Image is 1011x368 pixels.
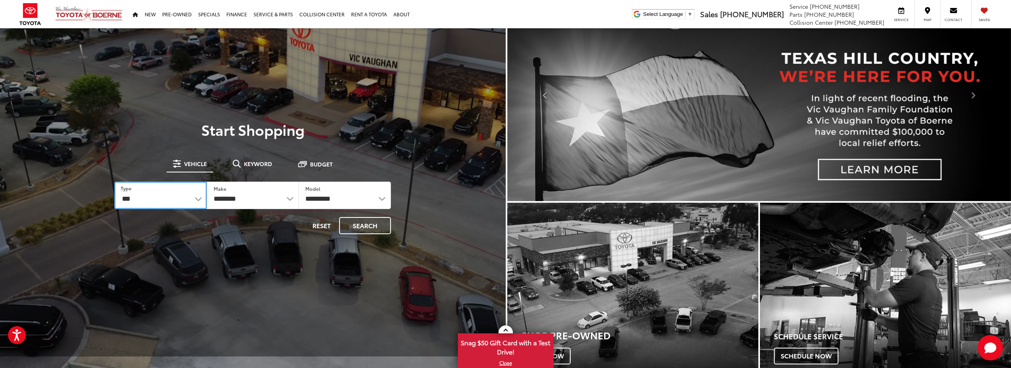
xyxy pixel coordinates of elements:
[810,2,860,10] span: [PHONE_NUMBER]
[804,10,854,18] span: [PHONE_NUMBER]
[978,335,1003,360] svg: Start Chat
[459,334,553,358] span: Snag $50 Gift Card with a Test Drive!
[978,335,1003,360] button: Toggle Chat Window
[789,10,803,18] span: Parts
[834,18,884,26] span: [PHONE_NUMBER]
[789,18,833,26] span: Collision Center
[687,11,693,17] span: ▼
[944,17,962,22] span: Contact
[310,161,333,167] span: Budget
[306,217,338,234] button: Reset
[774,348,838,364] span: Schedule Now
[33,121,472,137] p: Start Shopping
[892,17,910,22] span: Service
[521,330,758,340] h3: Shop Pre-Owned
[339,217,391,234] button: Search
[774,333,1011,341] h4: Schedule Service
[214,185,226,192] label: Make
[789,2,808,10] span: Service
[643,11,693,17] a: Select Language​
[935,4,1011,185] button: Click to view next picture.
[685,11,685,17] span: ​
[507,4,583,185] button: Click to view previous picture.
[121,185,132,192] label: Type
[184,161,207,166] span: Vehicle
[919,17,936,22] span: Map
[305,185,320,192] label: Model
[55,6,123,22] img: Vic Vaughan Toyota of Boerne
[643,11,683,17] span: Select Language
[720,9,784,19] span: [PHONE_NUMBER]
[244,161,272,166] span: Keyword
[700,9,718,19] span: Sales
[976,17,993,22] span: Saved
